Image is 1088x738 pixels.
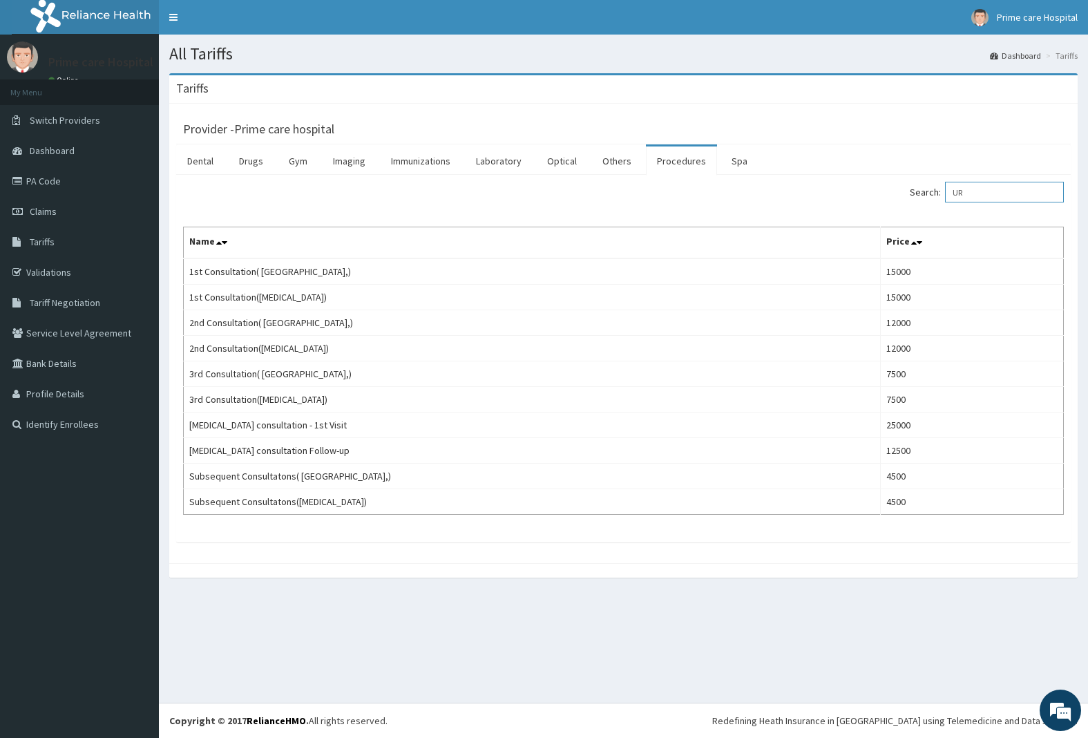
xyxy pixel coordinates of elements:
[48,75,82,85] a: Online
[881,438,1064,464] td: 12500
[184,227,881,259] th: Name
[881,258,1064,285] td: 15000
[591,146,642,176] a: Others
[646,146,717,176] a: Procedures
[881,387,1064,413] td: 7500
[176,146,225,176] a: Dental
[159,703,1088,738] footer: All rights reserved.
[322,146,376,176] a: Imaging
[183,123,334,135] h3: Provider - Prime care hospital
[536,146,588,176] a: Optical
[881,336,1064,361] td: 12000
[945,182,1064,202] input: Search:
[184,336,881,361] td: 2nd Consultation([MEDICAL_DATA])
[247,715,306,727] a: RelianceHMO
[380,146,461,176] a: Immunizations
[720,146,758,176] a: Spa
[1042,50,1078,61] li: Tariffs
[228,146,274,176] a: Drugs
[881,285,1064,310] td: 15000
[997,11,1078,23] span: Prime care Hospital
[184,258,881,285] td: 1st Consultation( [GEOGRAPHIC_DATA],)
[184,310,881,336] td: 2nd Consultation( [GEOGRAPHIC_DATA],)
[881,489,1064,515] td: 4500
[26,69,56,104] img: d_794563401_company_1708531726252_794563401
[227,7,260,40] div: Minimize live chat window
[30,144,75,157] span: Dashboard
[176,82,209,95] h3: Tariffs
[184,438,881,464] td: [MEDICAL_DATA] consultation Follow-up
[7,41,38,73] img: User Image
[184,387,881,413] td: 3rd Consultation([MEDICAL_DATA])
[184,285,881,310] td: 1st Consultation([MEDICAL_DATA])
[881,464,1064,489] td: 4500
[30,205,57,218] span: Claims
[881,310,1064,336] td: 12000
[80,174,191,314] span: We're online!
[7,377,263,426] textarea: Type your message and hit 'Enter'
[30,236,55,248] span: Tariffs
[30,296,100,309] span: Tariff Negotiation
[712,714,1078,728] div: Redefining Heath Insurance in [GEOGRAPHIC_DATA] using Telemedicine and Data Science!
[881,227,1064,259] th: Price
[990,50,1041,61] a: Dashboard
[910,182,1064,202] label: Search:
[184,361,881,387] td: 3rd Consultation( [GEOGRAPHIC_DATA],)
[881,413,1064,438] td: 25000
[48,56,153,68] p: Prime care Hospital
[169,715,309,727] strong: Copyright © 2017 .
[881,361,1064,387] td: 7500
[278,146,318,176] a: Gym
[184,489,881,515] td: Subsequent Consultatons([MEDICAL_DATA])
[184,464,881,489] td: Subsequent Consultatons( [GEOGRAPHIC_DATA],)
[971,9,989,26] img: User Image
[169,45,1078,63] h1: All Tariffs
[465,146,533,176] a: Laboratory
[184,413,881,438] td: [MEDICAL_DATA] consultation - 1st Visit
[72,77,232,95] div: Chat with us now
[30,114,100,126] span: Switch Providers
